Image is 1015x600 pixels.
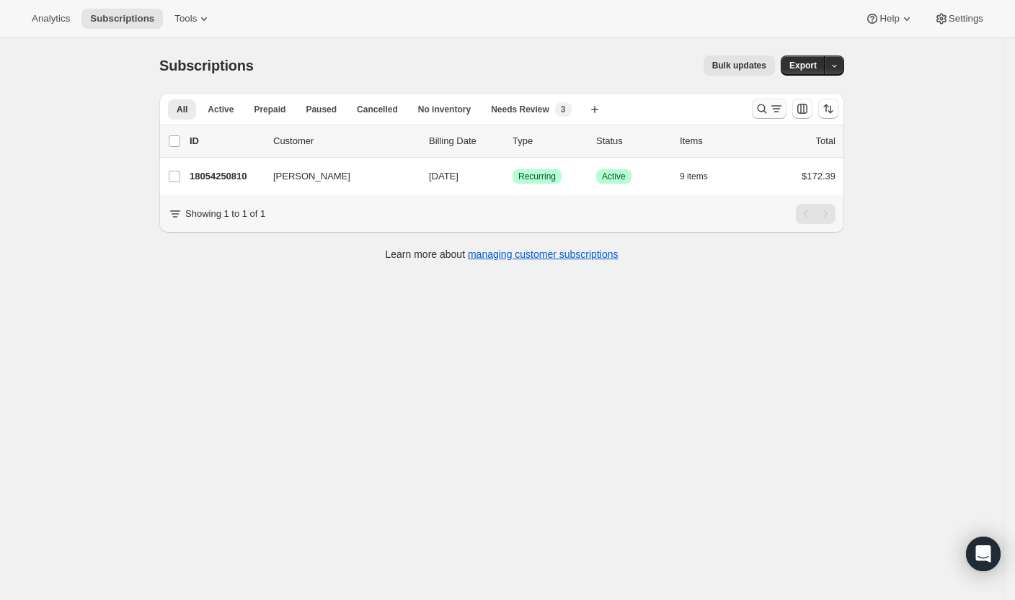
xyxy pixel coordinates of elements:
span: $172.39 [802,171,836,182]
button: Sort the results [818,99,838,119]
button: Tools [166,9,220,29]
button: Export [781,55,825,76]
button: Analytics [23,9,79,29]
span: Help [879,13,899,24]
span: Active [208,104,234,115]
span: Prepaid [254,104,285,115]
button: 9 items [680,166,724,187]
div: 18054250810[PERSON_NAME][DATE]SuccessRecurringSuccessActive9 items$172.39 [190,166,836,187]
p: 18054250810 [190,169,262,184]
span: All [177,104,187,115]
span: Export [789,60,817,71]
button: [PERSON_NAME] [265,165,409,188]
div: Type [513,134,585,148]
button: Settings [926,9,992,29]
a: managing customer subscriptions [468,248,619,260]
div: IDCustomerBilling DateTypeStatusItemsTotal [190,134,836,148]
button: Bulk updates [704,55,775,76]
span: Recurring [518,171,556,182]
span: 3 [561,104,566,115]
span: Analytics [32,13,70,24]
p: ID [190,134,262,148]
span: Settings [949,13,983,24]
span: Active [602,171,626,182]
span: Bulk updates [712,60,766,71]
span: Tools [174,13,197,24]
span: Needs Review [491,104,549,115]
p: Billing Date [429,134,501,148]
button: Create new view [583,99,606,120]
span: Subscriptions [90,13,154,24]
span: No inventory [418,104,471,115]
span: Cancelled [357,104,398,115]
p: Showing 1 to 1 of 1 [185,207,265,221]
p: Status [596,134,668,148]
button: Subscriptions [81,9,163,29]
span: [PERSON_NAME] [273,169,350,184]
span: Paused [306,104,337,115]
p: Total [816,134,836,148]
p: Customer [273,134,417,148]
div: Open Intercom Messenger [966,537,1001,571]
span: 9 items [680,171,708,182]
button: Customize table column order and visibility [792,99,812,119]
div: Items [680,134,752,148]
button: Help [856,9,922,29]
p: Learn more about [386,247,619,261]
span: Subscriptions [159,58,254,73]
button: Search and filter results [752,99,786,119]
nav: Pagination [796,204,836,224]
span: [DATE] [429,171,458,182]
